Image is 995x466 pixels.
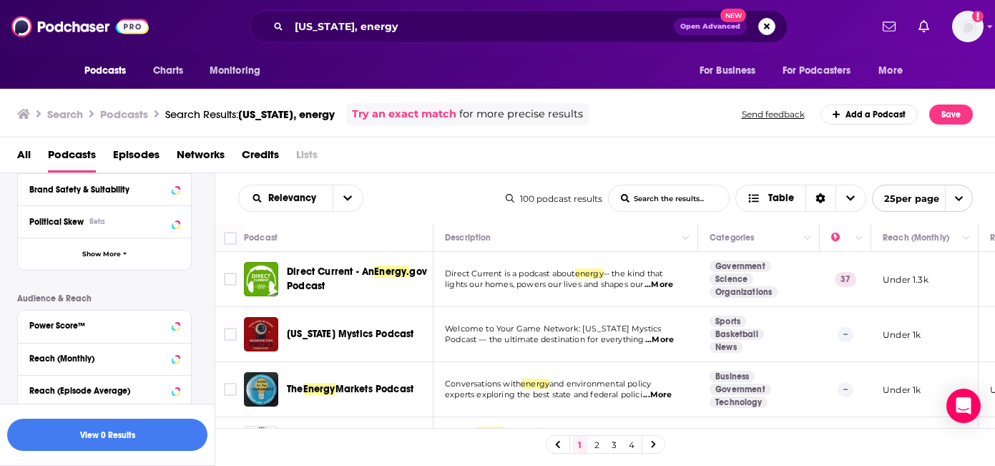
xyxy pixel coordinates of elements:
[244,229,278,246] div: Podcast
[445,389,642,399] span: experts exploring the best state and federal polici
[506,193,602,204] div: 100 podcast results
[238,185,363,212] h2: Choose List sort
[645,334,674,346] span: ...More
[604,268,663,278] span: -- the kind that
[952,11,984,42] span: Logged in as kileycampbell
[29,217,84,227] span: Political Skew
[805,185,835,211] div: Sort Direction
[835,272,856,286] p: 37
[48,143,96,173] a: Podcasts
[710,384,771,395] a: Government
[710,341,742,353] a: News
[238,107,335,121] span: [US_STATE], energy
[878,61,903,81] span: More
[680,23,740,30] span: Open Advanced
[29,316,180,334] button: Power Score™
[153,61,184,81] span: Charts
[47,107,83,121] h3: Search
[333,185,363,211] button: open menu
[29,382,180,399] button: Reach (Episode Average)
[11,13,149,40] img: Podchaser - Follow, Share and Rate Podcasts
[29,321,167,331] div: Power Score™
[224,328,237,341] span: Toggle select row
[883,384,921,396] p: Under 1k
[877,14,901,39] a: Show notifications dropdown
[29,354,167,364] div: Reach (Monthly)
[177,143,225,173] span: Networks
[29,386,167,396] div: Reach (Episode Average)
[929,105,973,125] button: Save
[29,349,180,367] button: Reach (Monthly)
[735,185,866,212] h2: Choose View
[239,193,333,203] button: open menu
[883,229,949,246] div: Reach (Monthly)
[84,61,127,81] span: Podcasts
[677,230,695,247] button: Column Actions
[250,10,788,43] div: Search podcasts, credits, & more...
[244,426,278,460] img: Labor & Energy Show
[477,427,506,437] span: Energy
[459,106,583,122] span: for more precise results
[851,230,868,247] button: Column Actions
[624,436,639,453] a: 4
[838,327,853,341] p: --
[521,379,549,389] span: energy
[17,143,31,173] a: All
[445,379,521,389] span: Conversations with
[296,143,318,173] span: Lists
[113,143,160,173] a: Episodes
[100,107,148,121] h3: Podcasts
[165,107,335,121] div: Search Results:
[913,14,935,39] a: Show notifications dropdown
[700,61,756,81] span: For Business
[883,329,921,341] p: Under 1k
[224,273,237,286] span: Toggle select row
[287,266,374,278] span: Direct Current - An
[710,371,755,382] a: Business
[335,383,414,395] span: Markets Podcast
[287,383,303,395] span: The
[244,372,278,407] img: The Energy Markets Podcast
[644,279,673,291] span: ...More
[872,185,973,212] button: open menu
[29,185,167,195] div: Brand Safety & Suitability
[210,61,260,81] span: Monitoring
[244,317,278,351] a: Washington Mystics Podcast
[352,106,456,122] a: Try an exact match
[29,180,180,198] button: Brand Safety & Suitability
[799,230,816,247] button: Column Actions
[303,383,335,395] span: Energy
[287,382,413,397] a: TheEnergyMarkets Podcast
[783,61,851,81] span: For Podcasters
[883,273,928,286] p: Under 1.3k
[690,57,774,84] button: open menu
[710,316,746,327] a: Sports
[74,57,145,84] button: open menu
[374,266,409,278] span: Energy.
[244,262,278,296] img: Direct Current - An Energy.gov Podcast
[89,217,105,226] div: Beta
[674,18,747,35] button: Open AdvancedNew
[958,230,975,247] button: Column Actions
[445,268,575,278] span: Direct Current is a podcast about
[445,279,643,289] span: lights our homes, powers our lives and shapes our
[289,15,674,38] input: Search podcasts, credits, & more...
[7,419,207,451] button: View 0 Results
[445,427,477,437] span: *Labor &
[838,382,853,397] p: --
[445,229,491,246] div: Description
[287,265,428,293] a: Direct Current - AnEnergy.gov Podcast
[737,108,809,120] button: Send feedback
[710,329,764,340] a: Basketball
[868,57,921,84] button: open menu
[242,143,279,173] span: Credits
[144,57,192,84] a: Charts
[820,105,918,125] a: Add a Podcast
